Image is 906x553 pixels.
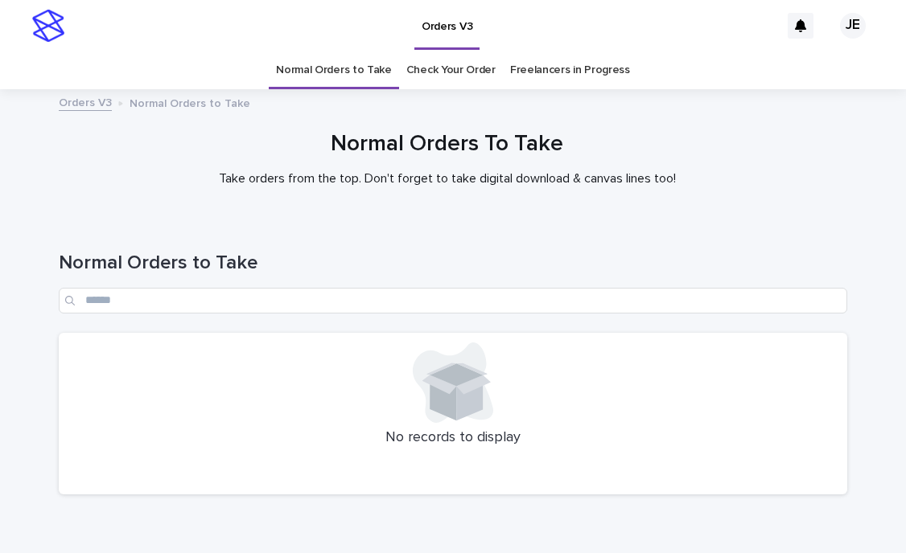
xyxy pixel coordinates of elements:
h1: Normal Orders to Take [59,252,847,275]
h1: Normal Orders To Take [53,131,842,158]
p: No records to display [68,429,838,447]
img: stacker-logo-s-only.png [32,10,64,42]
a: Check Your Order [406,51,496,89]
p: Normal Orders to Take [130,93,250,111]
a: Normal Orders to Take [276,51,392,89]
a: Orders V3 [59,92,112,111]
div: JE [840,13,866,39]
input: Search [59,288,847,313]
p: Take orders from the top. Don't forget to take digital download & canvas lines too! [126,171,769,186]
a: Freelancers in Progress [510,51,630,89]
